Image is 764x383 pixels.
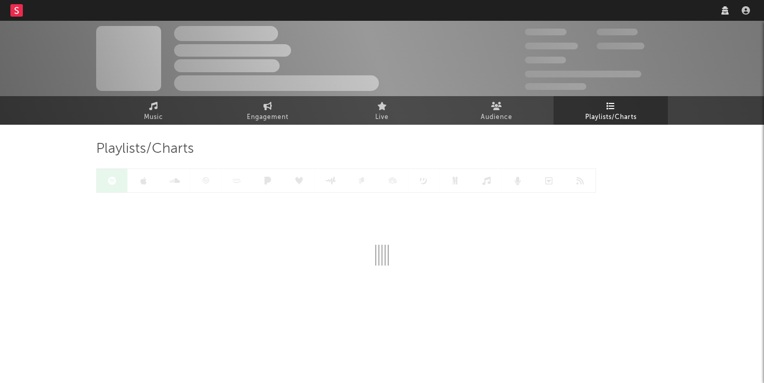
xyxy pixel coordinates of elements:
[325,96,439,125] a: Live
[597,29,638,35] span: 100,000
[210,96,325,125] a: Engagement
[481,111,512,124] span: Audience
[525,57,566,63] span: 100,000
[375,111,389,124] span: Live
[96,96,210,125] a: Music
[525,71,641,77] span: 50,000,000 Monthly Listeners
[597,43,644,49] span: 1,000,000
[439,96,554,125] a: Audience
[554,96,668,125] a: Playlists/Charts
[144,111,163,124] span: Music
[525,83,586,90] span: Jump Score: 85.0
[585,111,637,124] span: Playlists/Charts
[247,111,288,124] span: Engagement
[525,43,578,49] span: 50,000,000
[96,143,194,155] span: Playlists/Charts
[525,29,567,35] span: 300,000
